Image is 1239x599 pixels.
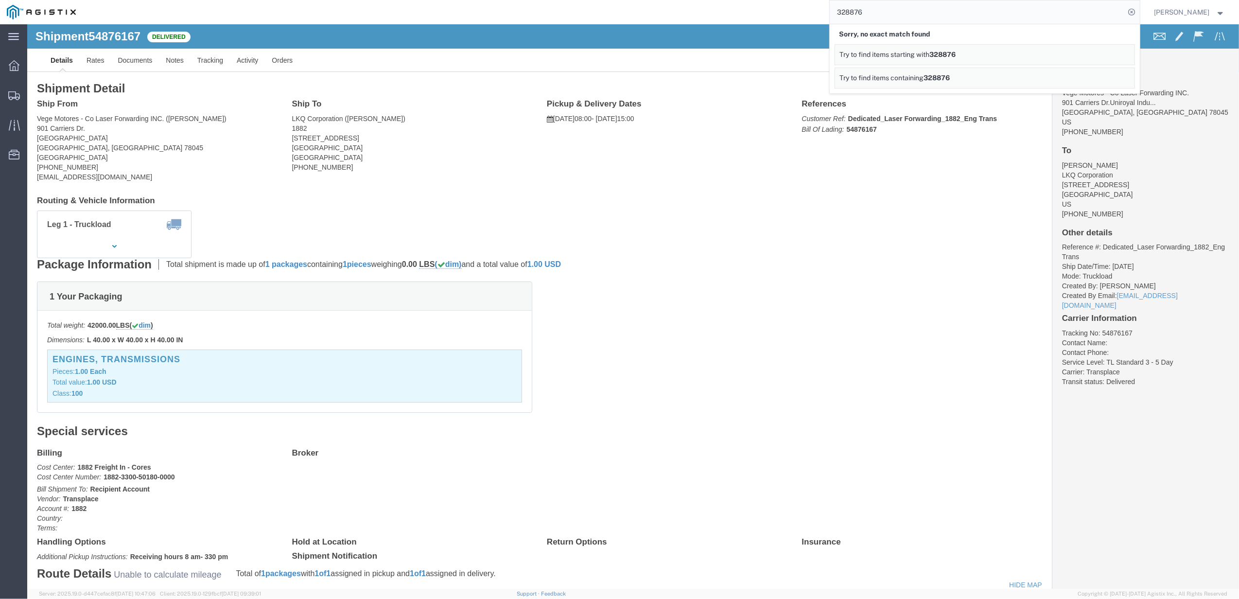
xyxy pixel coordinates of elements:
[7,5,76,19] img: logo
[835,24,1135,44] div: Sorry, no exact match found
[830,0,1125,24] input: Search for shipment number, reference number
[541,591,566,597] a: Feedback
[930,51,956,58] span: 328876
[840,74,924,82] span: Try to find items containing
[924,74,950,82] span: 328876
[1154,6,1226,18] button: [PERSON_NAME]
[39,591,156,597] span: Server: 2025.19.0-d447cefac8f
[1078,590,1227,598] span: Copyright © [DATE]-[DATE] Agistix Inc., All Rights Reserved
[27,24,1239,589] iframe: FS Legacy Container
[160,591,261,597] span: Client: 2025.19.0-129fbcf
[116,591,156,597] span: [DATE] 10:47:06
[840,51,930,58] span: Try to find items starting with
[1154,7,1210,18] span: Jorge Hinojosa
[222,591,261,597] span: [DATE] 09:39:01
[517,591,541,597] a: Support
